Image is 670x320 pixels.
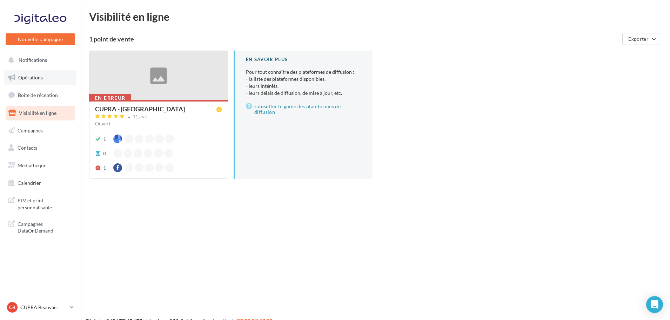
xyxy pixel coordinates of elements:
div: 31 avis [133,115,148,119]
a: Consulter le guide des plateformes de diffusion [246,102,361,116]
span: Boîte de réception [18,92,58,98]
span: CB [9,304,15,311]
div: En erreur [89,94,131,102]
div: En savoir plus [246,56,361,63]
div: CUPRA - [GEOGRAPHIC_DATA] [95,106,185,112]
a: Calendrier [4,176,76,190]
a: Contacts [4,141,76,155]
a: Campagnes [4,123,76,138]
a: Boîte de réception [4,87,76,103]
li: - la liste des plateformes disponibles, [246,76,361,83]
div: 1 [103,164,106,171]
span: Campagnes [18,127,43,133]
a: Opérations [4,70,76,85]
button: Notifications [4,53,74,67]
a: PLV et print personnalisable [4,193,76,214]
span: Médiathèque [18,162,46,168]
li: - leurs délais de diffusion, de mise à jour, etc. [246,90,361,97]
a: Visibilité en ligne [4,106,76,120]
div: 1 point de vente [89,36,619,42]
a: CB CUPRA Beauvais [6,301,75,314]
a: 31 avis [95,113,222,122]
li: - leurs intérêts, [246,83,361,90]
a: Médiathèque [4,158,76,173]
div: Open Intercom Messenger [646,296,663,313]
p: CUPRA Beauvais [20,304,67,311]
span: Calendrier [18,180,41,186]
button: Nouvelle campagne [6,33,75,45]
p: Pour tout connaître des plateformes de diffusion : [246,68,361,97]
span: Contacts [18,145,37,151]
a: Campagnes DataOnDemand [4,216,76,237]
span: Ouvert [95,120,110,126]
button: Exporter [622,33,660,45]
span: Visibilité en ligne [19,110,56,116]
span: Opérations [18,74,43,80]
span: Notifications [19,57,47,63]
span: Exporter [628,36,649,42]
div: 0 [103,150,106,157]
span: PLV et print personnalisable [18,196,72,211]
span: Campagnes DataOnDemand [18,219,72,234]
div: Visibilité en ligne [89,11,662,22]
div: 1 [103,136,106,143]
